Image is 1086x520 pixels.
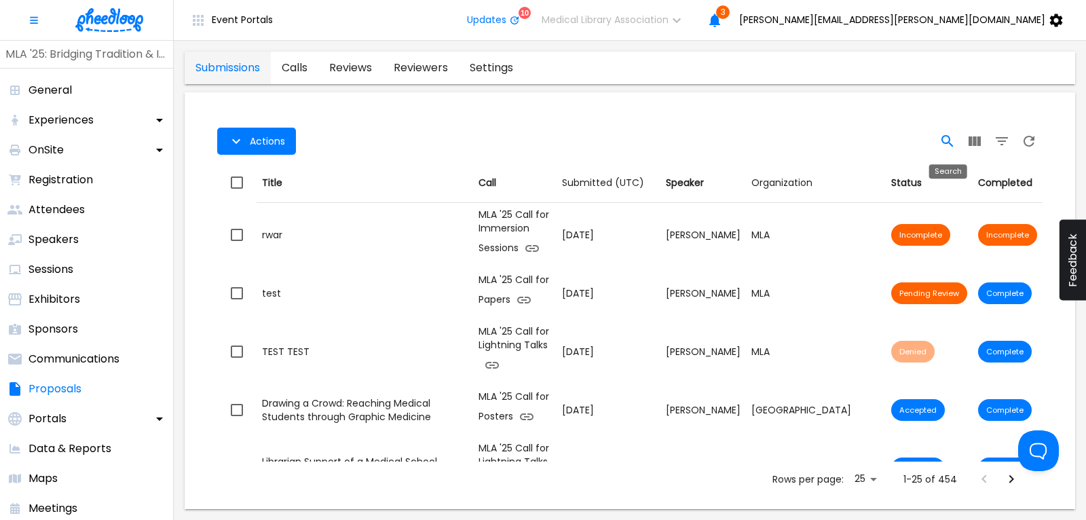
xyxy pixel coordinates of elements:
button: Event Portals [179,7,284,34]
p: [DATE] [562,228,655,242]
p: OnSite [29,142,64,158]
div: [PERSON_NAME] [666,345,741,358]
button: Filter Table [988,128,1015,155]
div: Proposal has been accepted [891,458,945,479]
div: proposals tabs [185,52,524,84]
span: Actions [250,136,285,147]
span: Incomplete [891,229,950,240]
p: General [29,82,72,98]
span: Denied [891,346,935,357]
div: Search [929,164,967,179]
div: Status [891,174,967,191]
button: Sort [557,170,650,196]
p: Communications [29,351,119,367]
button: Medical Library Association [531,7,701,34]
button: Updates10 [456,7,531,34]
div: [PERSON_NAME] [666,228,741,242]
div: Submitted (UTC) [562,174,644,191]
div: Submission is complete [978,282,1032,304]
div: Proposal is pending review [891,282,967,304]
span: 3 [716,5,730,19]
iframe: Toggle Customer Support [1018,430,1059,471]
button: [PERSON_NAME][EMAIL_ADDRESS][PERSON_NAME][DOMAIN_NAME] [728,7,1081,34]
div: MLA '25 Call for Lightning Talks [479,324,550,379]
button: Next Page [998,466,1025,493]
div: Submission is complete [978,458,1032,479]
a: proposals-tab-calls [271,52,318,84]
span: [PERSON_NAME][EMAIL_ADDRESS][PERSON_NAME][DOMAIN_NAME] [739,14,1045,25]
div: Submission is incomplete [978,224,1037,246]
a: proposals-tab-reviewers [383,52,459,84]
p: [DATE] [562,403,655,417]
span: Refresh Page [1015,132,1043,148]
div: Organization [751,174,812,191]
div: Librarian Support of a Medical School Research Practicum Course [262,455,468,482]
div: MLA '25 Call for Lightning Talks [479,441,550,496]
p: Attendees [29,202,85,218]
p: Sponsors [29,321,78,337]
div: [PERSON_NAME] [666,403,741,417]
p: Proposals [29,381,81,397]
div: 25 [849,469,882,489]
div: Proposal has been denied [891,341,935,363]
p: 1-25 of 454 [903,472,957,486]
div: Speaker [666,174,741,191]
div: MLA [751,228,880,242]
button: View Columns [961,128,988,155]
a: proposals-tab-reviews [318,52,383,84]
p: [DATE] [562,286,655,301]
div: Submission is complete [978,341,1032,363]
div: MLA '25 Call for Immersion Sessions [479,208,550,262]
span: Incomplete [978,229,1037,240]
div: [PERSON_NAME] [666,286,741,300]
span: Pending Review [891,288,967,299]
p: Experiences [29,112,94,128]
span: Complete [978,346,1032,357]
span: Accepted [891,405,945,415]
div: rwar [262,228,468,242]
div: Call [479,174,550,191]
p: Registration [29,172,93,188]
div: Table Toolbar [217,119,1043,163]
span: Complete [978,405,1032,415]
div: MLA [751,345,880,358]
span: Complete [978,288,1032,299]
button: 3 [701,7,728,34]
button: Refresh Page [1015,128,1043,155]
button: Actions [217,128,296,155]
div: MLA [751,286,880,300]
div: Drawing a Crowd: Reaching Medical Students through Graphic Medicine [262,396,468,424]
p: [DATE] [562,462,655,476]
p: Exhibitors [29,291,80,308]
a: proposals-tab-settings [459,52,524,84]
div: MLA '25 Call for Posters [479,390,550,430]
span: Event Portals [212,14,273,25]
div: TEST TEST [262,345,468,358]
p: Meetings [29,500,77,517]
button: Sort [746,170,818,196]
div: 10 [519,7,531,19]
a: proposals-tab-submissions [185,52,271,84]
span: Medical Library Association [542,14,669,25]
div: [GEOGRAPHIC_DATA] [751,403,880,417]
div: Title [262,174,468,191]
div: Proposal has been accepted [891,399,945,421]
p: Portals [29,411,67,427]
p: Data & Reports [29,441,111,457]
p: Maps [29,470,58,487]
p: Rows per page: [772,472,844,486]
p: Speakers [29,231,79,248]
div: test [262,286,468,300]
p: Sessions [29,261,73,278]
button: Search [934,128,961,155]
img: logo [75,8,143,32]
div: Proposal submission has not been completed [891,224,950,246]
div: Completed [978,174,1037,191]
span: Updates [467,14,506,25]
div: Submission is complete [978,399,1032,421]
span: Feedback [1066,234,1079,287]
p: [DATE] [562,345,655,359]
div: MLA '25 Call for Papers [479,273,550,314]
p: MLA '25: Bridging Tradition & Innovation [5,46,168,62]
